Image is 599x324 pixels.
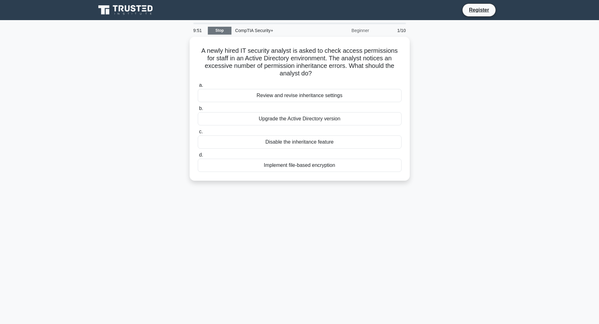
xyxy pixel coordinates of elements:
a: Register [465,6,493,14]
div: Upgrade the Active Directory version [198,112,402,125]
div: 9:51 [190,24,208,37]
div: Beginner [318,24,373,37]
span: d. [199,152,203,157]
div: CompTIA Security+ [231,24,318,37]
a: Stop [208,27,231,35]
h5: A newly hired IT security analyst is asked to check access permissions for staff in an Active Dir... [197,47,402,78]
span: b. [199,106,203,111]
div: Review and revise inheritance settings [198,89,402,102]
span: a. [199,82,203,88]
div: Disable the inheritance feature [198,135,402,149]
span: c. [199,129,203,134]
div: 1/10 [373,24,410,37]
div: Implement file-based encryption [198,159,402,172]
